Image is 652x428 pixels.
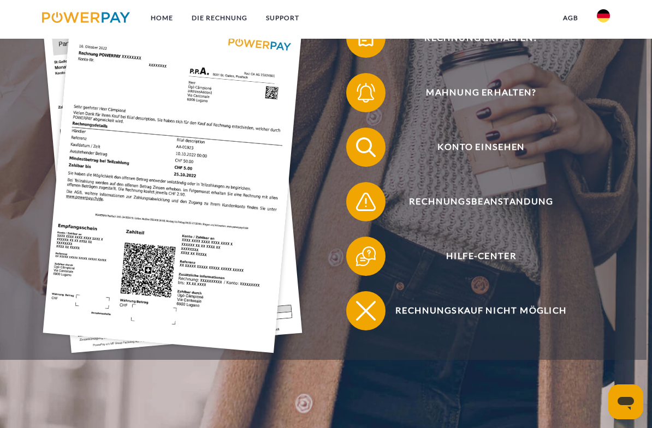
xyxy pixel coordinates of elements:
span: Mahnung erhalten? [361,73,602,112]
img: qb_warning.svg [354,190,378,214]
a: Mahnung erhalten? [332,71,616,114]
a: Home [141,8,182,28]
button: Rechnungsbeanstandung [346,182,602,221]
a: Rechnungskauf nicht möglich [332,289,616,333]
a: Rechnungsbeanstandung [332,180,616,224]
span: Rechnungskauf nicht möglich [361,291,602,330]
img: qb_help.svg [354,244,378,269]
a: Konto einsehen [332,125,616,169]
button: Mahnung erhalten? [346,73,602,112]
img: logo-powerpay.svg [42,12,130,23]
iframe: Schaltfläche zum Öffnen des Messaging-Fensters [608,384,643,419]
a: agb [554,8,588,28]
img: qb_close.svg [354,299,378,323]
span: Konto einsehen [361,128,602,167]
span: Rechnungsbeanstandung [361,182,602,221]
button: Rechnungskauf nicht möglich [346,291,602,330]
button: Rechnung erhalten? [346,19,602,58]
img: de [597,9,610,22]
span: Hilfe-Center [361,237,602,276]
a: DIE RECHNUNG [182,8,257,28]
button: Hilfe-Center [346,237,602,276]
img: qb_bell.svg [354,81,378,105]
button: Konto einsehen [346,128,602,167]
a: Rechnung erhalten? [332,16,616,60]
img: single_invoice_powerpay_de.jpg [43,7,303,353]
a: SUPPORT [257,8,309,28]
img: qb_search.svg [354,135,378,160]
a: Hilfe-Center [332,234,616,278]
